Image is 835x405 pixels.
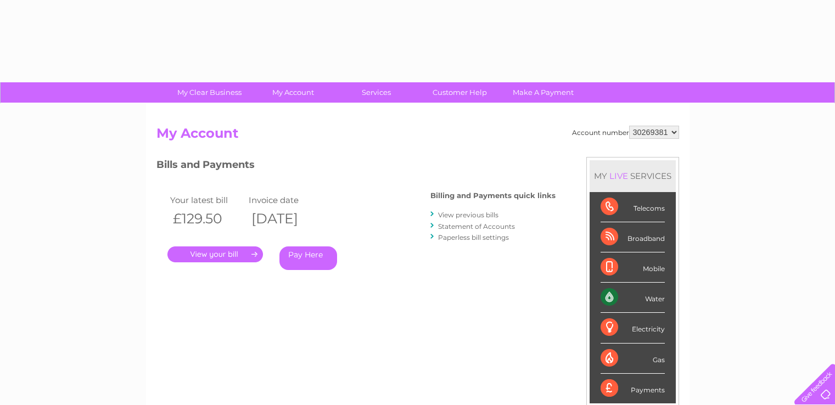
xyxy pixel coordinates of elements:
[438,222,515,230] a: Statement of Accounts
[498,82,589,103] a: Make A Payment
[601,222,665,252] div: Broadband
[430,192,556,200] h4: Billing and Payments quick links
[167,193,246,207] td: Your latest bill
[167,207,246,230] th: £129.50
[438,211,498,219] a: View previous bills
[279,246,337,270] a: Pay Here
[438,233,509,241] a: Paperless bill settings
[601,344,665,374] div: Gas
[164,82,255,103] a: My Clear Business
[601,313,665,343] div: Electricity
[607,171,630,181] div: LIVE
[246,207,325,230] th: [DATE]
[601,283,665,313] div: Water
[246,193,325,207] td: Invoice date
[331,82,422,103] a: Services
[601,252,665,283] div: Mobile
[156,157,556,176] h3: Bills and Payments
[414,82,505,103] a: Customer Help
[590,160,676,192] div: MY SERVICES
[601,192,665,222] div: Telecoms
[572,126,679,139] div: Account number
[156,126,679,147] h2: My Account
[248,82,338,103] a: My Account
[601,374,665,403] div: Payments
[167,246,263,262] a: .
